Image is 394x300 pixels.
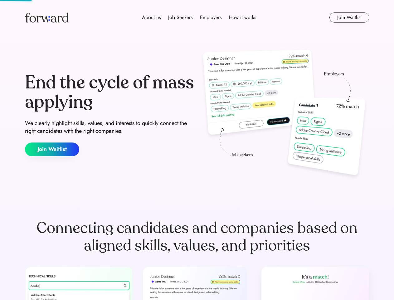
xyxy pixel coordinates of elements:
div: We clearly highlight skills, values, and interests to quickly connect the right candidates with t... [25,119,195,135]
div: About us [142,14,161,21]
img: Forward logo [25,12,69,22]
div: Job Seekers [168,14,192,21]
button: Join Waitlist [329,12,369,22]
div: Employers [200,14,221,21]
img: hero-image.png [200,47,369,182]
button: Join Waitlist [25,142,79,156]
div: End the cycle of mass applying [25,73,195,112]
div: Connecting candidates and companies based on aligned skills, values, and priorities [25,219,369,254]
div: How it works [229,14,256,21]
